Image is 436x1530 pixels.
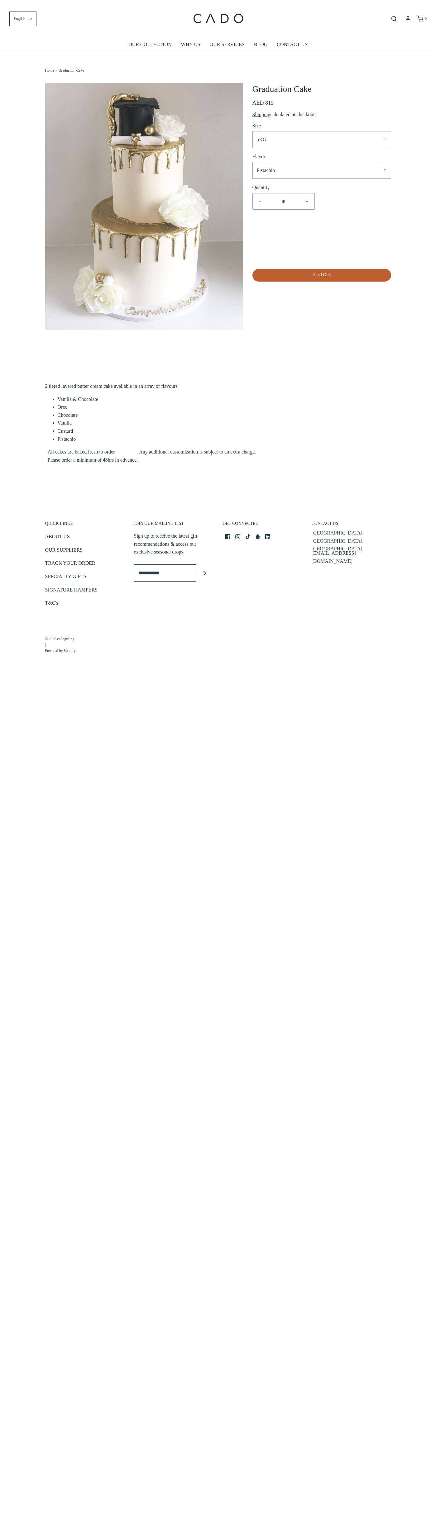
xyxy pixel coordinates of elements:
button: Increase item quantity by one [299,193,314,210]
li: Vanilla & Chocolate [58,395,391,403]
span: 0 [425,16,427,21]
div: calculated at checkout. [252,111,391,119]
span: Any additional customization is subject to an extra charge. [139,448,256,456]
a: Send Gift [252,269,391,281]
span: Graduation Cake [59,68,84,74]
li: Oreo [58,403,391,411]
h1: Graduation Cake [252,83,391,95]
span: All cakes are baked fresh to order. [48,448,138,456]
a: BLOG [254,37,268,52]
button: English [9,12,36,26]
input: Enter email [134,564,196,582]
p: | [45,630,76,654]
a: OUR SERVICES [210,37,245,52]
img: Graduation Cake [45,83,243,330]
p: [GEOGRAPHIC_DATA], [GEOGRAPHIC_DATA], [GEOGRAPHIC_DATA] [312,529,391,553]
button: 5KG [252,131,391,148]
a: CONTACT US [277,37,307,52]
label: Size [252,122,261,130]
a: © 2025 cadogifting [45,636,76,642]
a: Shipping [252,112,271,117]
li: Chocolate [58,411,391,419]
li: Vanilla [58,419,391,427]
li: Custard [58,427,391,435]
a: SPECIALTY GIFTS [45,573,87,583]
span: Please order a minimum of 48hrs in advance. [48,456,138,464]
a: Home [45,68,56,74]
button: Pistachio [252,162,391,179]
a: WHY US [181,37,200,52]
h3: QUICK LINKS [45,521,125,530]
a: OUR SUPPLIERS [45,546,83,556]
p: 2 tiered layered butter cream cake available in an array of flavours [45,382,178,390]
nav: breadcrumbs [45,52,391,77]
a: Powered by Shopify [45,648,76,654]
button: Open search bar [388,15,400,22]
a: OUR COLLECTION [128,37,171,52]
a: SIGNATURE HAMPERS [45,586,98,596]
p: [EMAIL_ADDRESS][DOMAIN_NAME] [312,549,391,565]
img: cadogifting [191,5,244,33]
p: Sign up to receive the latest gift recommendations & access our exclusive seasonal drops [134,532,213,556]
span: English [14,16,25,22]
button: Join [196,564,213,582]
button: Reduce item quantity by one [253,193,267,210]
li: Pistachio [58,435,391,443]
label: Quantity [252,183,315,192]
h3: JOIN OUR MAILING LIST [134,521,213,530]
span: › [56,68,59,74]
span: 5KG [257,135,380,144]
a: 0 [416,16,427,22]
a: T&C's [45,599,58,609]
span: Pistachio [257,166,380,174]
label: Flavor [252,153,266,161]
span: AED 815 [252,100,274,106]
h3: GET CONNECTED [223,521,302,530]
a: ABOUT US [45,533,70,543]
a: TRACK YOUR ORDER [45,559,95,569]
h3: CONTACT US [312,521,391,530]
